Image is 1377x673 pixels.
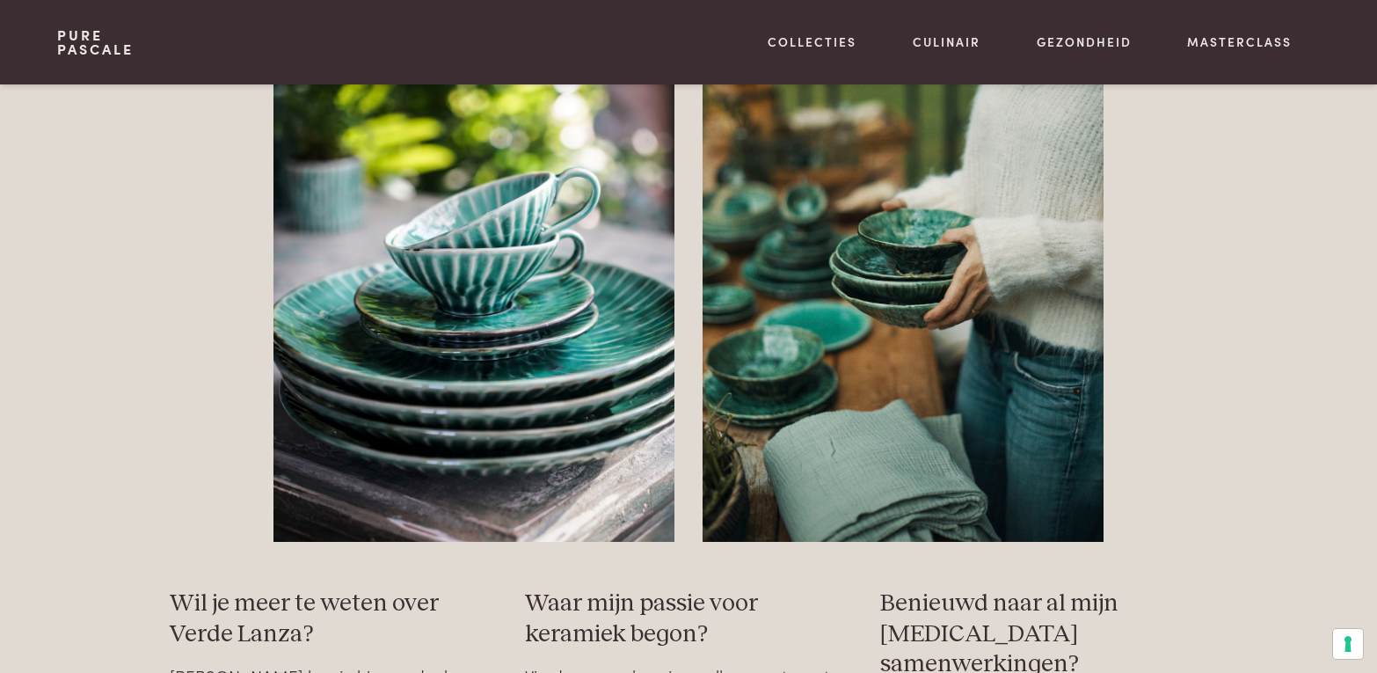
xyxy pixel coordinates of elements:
h3: Wil je meer te weten over Verde Lanza? [170,589,497,649]
a: Masterclass [1187,33,1292,51]
button: Uw voorkeuren voor toestemming voor trackingtechnologieën [1333,629,1363,659]
a: PurePascale [57,28,134,56]
a: Culinair [913,33,980,51]
a: Collecties [768,33,856,51]
h3: Waar mijn passie voor keramiek begon? [525,589,852,649]
a: Gezondheid [1037,33,1132,51]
